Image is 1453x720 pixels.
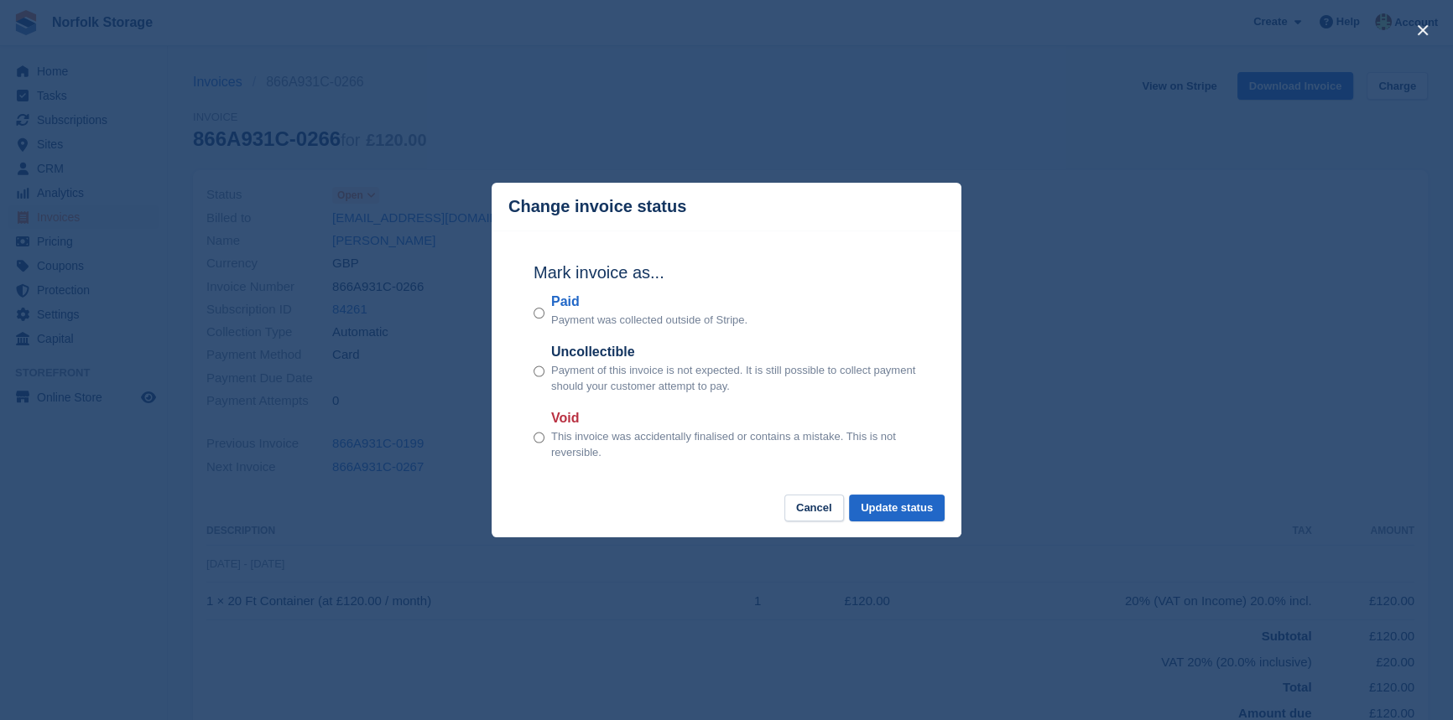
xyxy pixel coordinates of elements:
p: Payment of this invoice is not expected. It is still possible to collect payment should your cust... [551,362,919,395]
label: Paid [551,292,747,312]
label: Uncollectible [551,342,919,362]
button: Update status [849,495,945,522]
button: Cancel [784,495,844,522]
h2: Mark invoice as... [534,260,919,285]
button: close [1409,17,1436,44]
p: This invoice was accidentally finalised or contains a mistake. This is not reversible. [551,428,919,461]
p: Change invoice status [508,197,686,216]
label: Void [551,408,919,428]
p: Payment was collected outside of Stripe. [551,312,747,329]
